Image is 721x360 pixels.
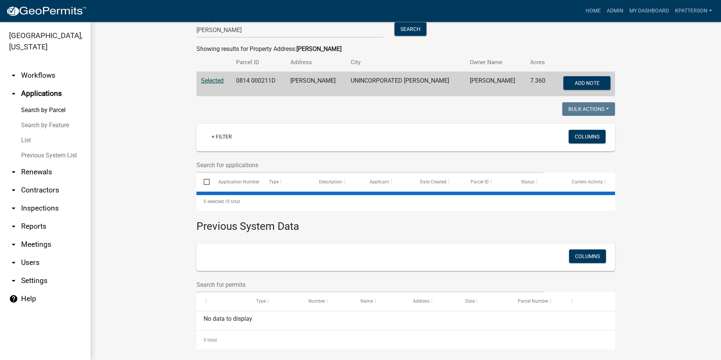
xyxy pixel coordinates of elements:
[569,130,606,143] button: Columns
[370,179,389,185] span: Applicant
[526,72,552,97] td: 7.360
[218,179,259,185] span: Application Number
[521,179,534,185] span: Status
[204,199,227,204] span: 0 selected /
[514,173,565,191] datatable-header-cell: Status
[9,89,18,98] i: arrow_drop_up
[420,179,446,185] span: Date Created
[196,157,543,173] input: Search for applications
[256,298,266,304] span: Type
[196,45,615,54] div: Showing results for Property Address:
[465,298,475,304] span: Date
[296,45,342,52] strong: [PERSON_NAME]
[9,222,18,231] i: arrow_drop_down
[562,102,615,116] button: Bulk Actions
[526,54,552,71] th: Acres
[9,186,18,195] i: arrow_drop_down
[9,276,18,285] i: arrow_drop_down
[9,168,18,177] i: arrow_drop_down
[232,54,285,71] th: Parcel ID
[346,72,466,97] td: UNINCORPORATED [PERSON_NAME]
[196,192,615,211] div: 0 total
[353,292,406,311] datatable-header-cell: Name
[626,4,672,18] a: My Dashboard
[465,54,526,71] th: Owner Name
[583,4,604,18] a: Home
[196,173,211,191] datatable-header-cell: Select
[563,76,611,90] button: Add Note
[406,292,458,311] datatable-header-cell: Address
[319,179,342,185] span: Description
[261,173,312,191] datatable-header-cell: Type
[9,240,18,249] i: arrow_drop_down
[9,71,18,80] i: arrow_drop_down
[413,298,430,304] span: Address
[463,173,514,191] datatable-header-cell: Parcel ID
[394,22,426,36] button: Search
[574,80,599,86] span: Add Note
[286,54,346,71] th: Address
[413,173,463,191] datatable-header-cell: Date Created
[196,331,615,349] div: 0 total
[565,173,615,191] datatable-header-cell: Current Activity
[312,173,362,191] datatable-header-cell: Description
[9,294,18,303] i: help
[232,72,285,97] td: 0814 000211D
[511,292,563,311] datatable-header-cell: Parcel Number
[672,4,715,18] a: KPATTERSON
[286,72,346,97] td: [PERSON_NAME]
[572,179,603,185] span: Current Activity
[196,311,615,330] div: No data to display
[458,292,511,311] datatable-header-cell: Date
[518,298,548,304] span: Parcel Number
[465,72,526,97] td: [PERSON_NAME]
[308,298,325,304] span: Number
[471,179,489,185] span: Parcel ID
[362,173,413,191] datatable-header-cell: Applicant
[249,292,301,311] datatable-header-cell: Type
[206,130,238,143] a: + Filter
[196,277,543,292] input: Search for permits
[196,211,615,234] h3: Previous System Data
[211,173,261,191] datatable-header-cell: Application Number
[269,179,279,185] span: Type
[9,204,18,213] i: arrow_drop_down
[9,258,18,267] i: arrow_drop_down
[301,292,354,311] datatable-header-cell: Number
[604,4,626,18] a: Admin
[569,249,606,263] button: Columns
[360,298,373,304] span: Name
[201,77,224,84] a: Selected
[346,54,466,71] th: City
